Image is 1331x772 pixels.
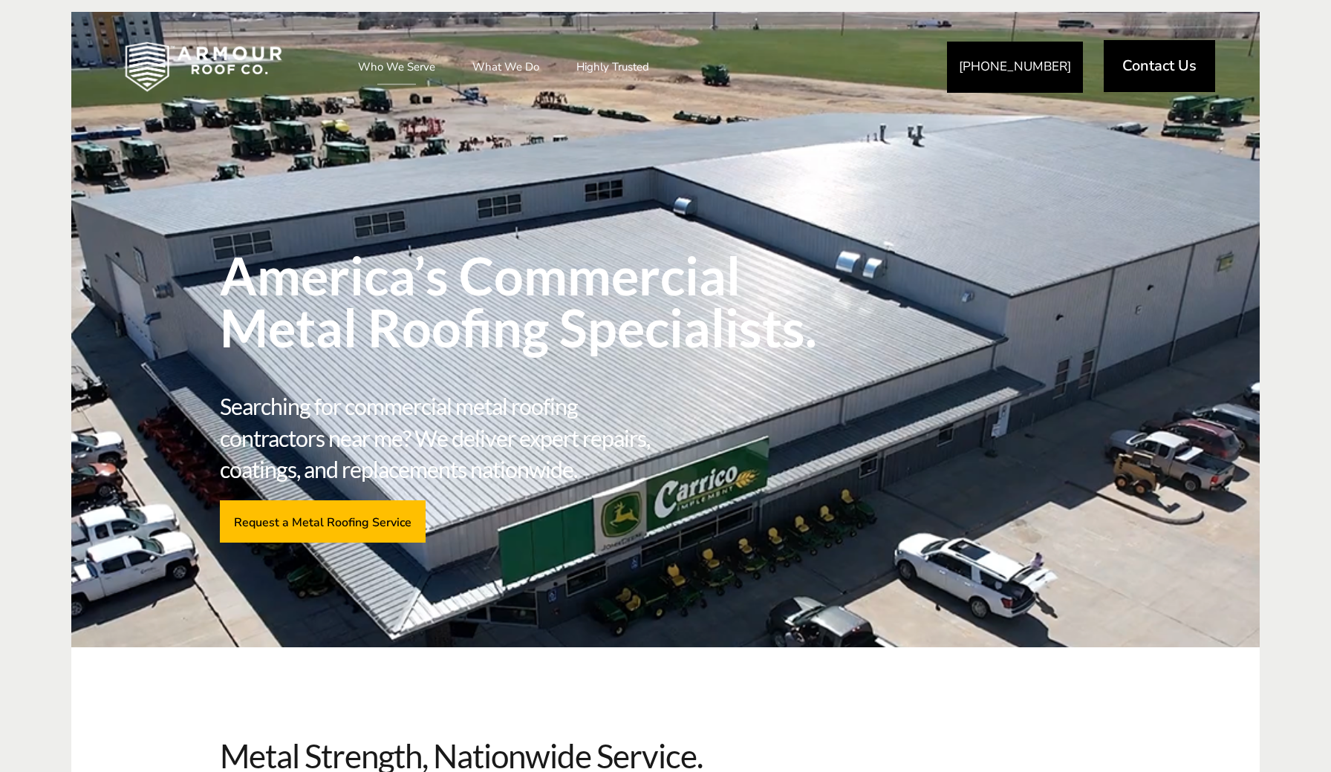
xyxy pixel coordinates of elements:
a: Request a Metal Roofing Service [220,500,426,543]
a: Who We Serve [343,48,450,85]
span: Request a Metal Roofing Service [234,514,411,529]
a: What We Do [458,48,554,85]
a: Contact Us [1104,40,1215,92]
span: Searching for commercial metal roofing contractors near me? We deliver expert repairs, coatings, ... [220,390,660,485]
img: Industrial and Commercial Roofing Company | Armour Roof Co. [101,30,306,104]
a: [PHONE_NUMBER] [947,42,1083,93]
span: America’s Commercial Metal Roofing Specialists. [220,249,881,353]
span: Contact Us [1122,59,1197,73]
a: Highly Trusted [562,48,664,85]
